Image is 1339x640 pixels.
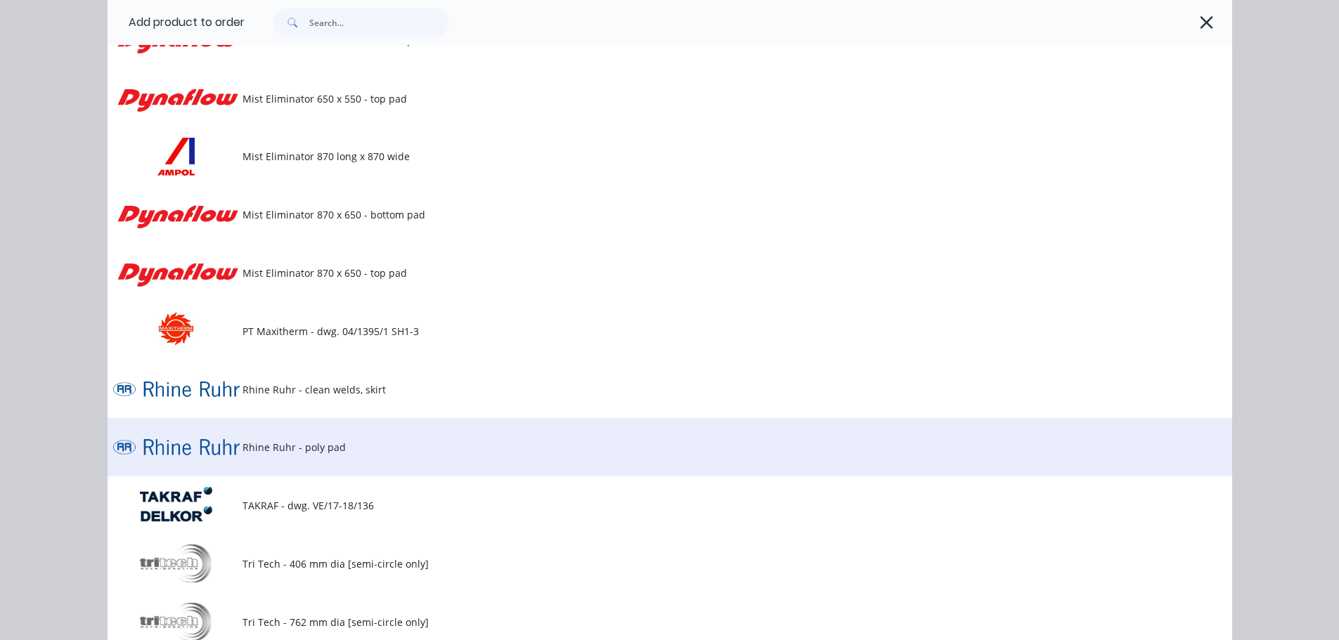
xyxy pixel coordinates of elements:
[242,91,1034,106] span: Mist Eliminator 650 x 550 - top pad
[242,324,1034,339] span: PT Maxitherm - dwg. 04/1395/1 SH1-3
[242,149,1034,164] span: Mist Eliminator 870 long x 870 wide
[242,615,1034,629] span: Tri Tech - 762 mm dia [semi-circle only]
[242,498,1034,513] span: TAKRAF - dwg. VE/17-18/136
[242,556,1034,571] span: Tri Tech - 406 mm dia [semi-circle only]
[242,440,1034,455] span: Rhine Ruhr - poly pad
[309,8,448,37] input: Search...
[242,382,1034,397] span: Rhine Ruhr - clean welds, skirt
[242,207,1034,222] span: Mist Eliminator 870 x 650 - bottom pad
[242,266,1034,280] span: Mist Eliminator 870 x 650 - top pad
